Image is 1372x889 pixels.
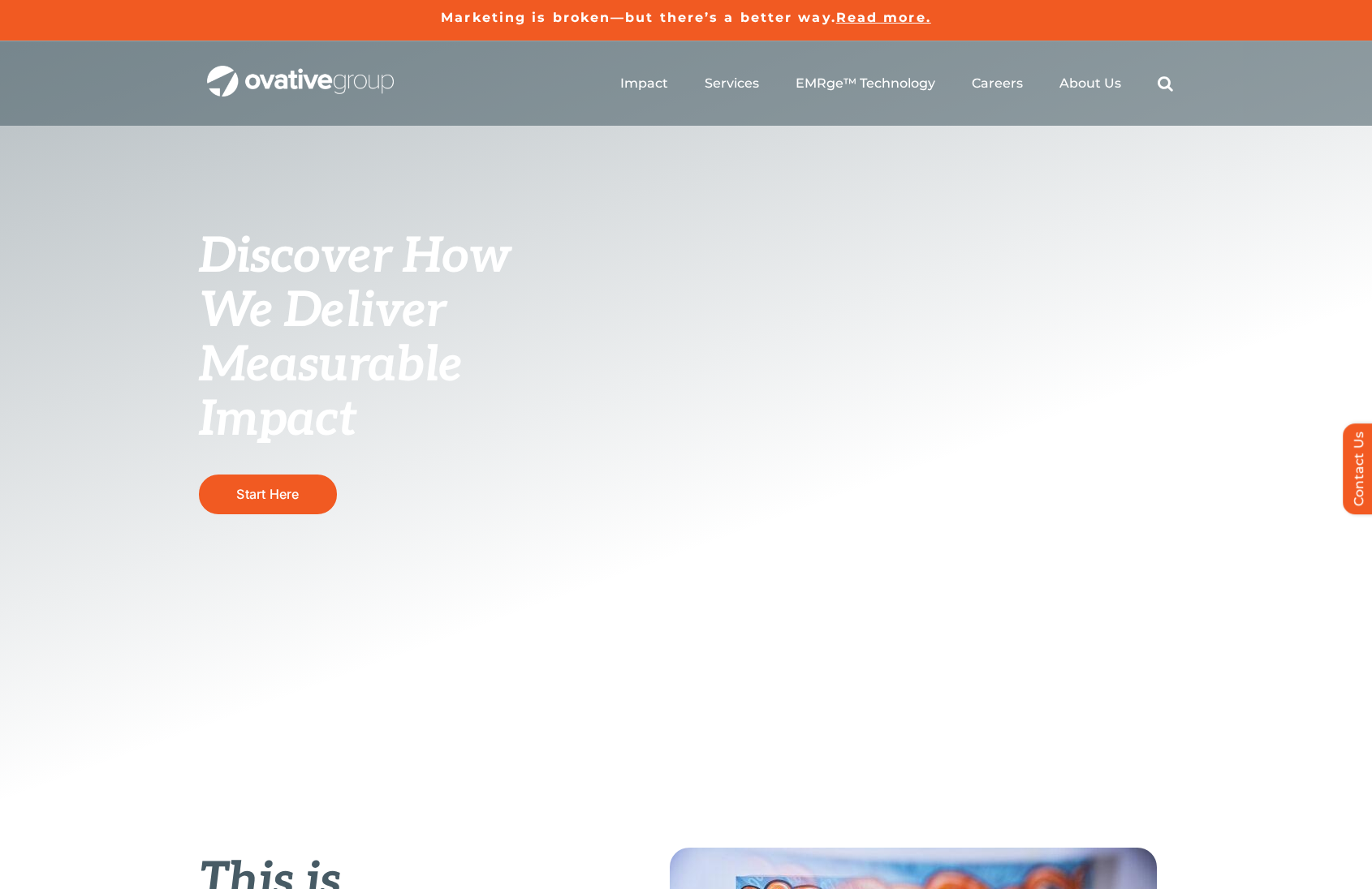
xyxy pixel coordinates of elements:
[1158,75,1173,92] a: Search
[207,64,394,79] a: OG_Full_horizontal_WHT
[1059,75,1121,92] a: About Us
[199,475,337,514] a: Start Here
[236,486,299,502] span: Start Here
[620,75,668,92] a: Impact
[796,75,935,92] a: EMRge™ Technology
[199,228,511,286] span: Discover How
[836,10,931,25] a: Read more.
[199,282,462,449] span: We Deliver Measurable Impact
[705,75,759,92] a: Services
[972,75,1023,92] a: Careers
[620,58,1173,110] nav: Menu
[441,10,836,25] a: Marketing is broken—but there’s a better way.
